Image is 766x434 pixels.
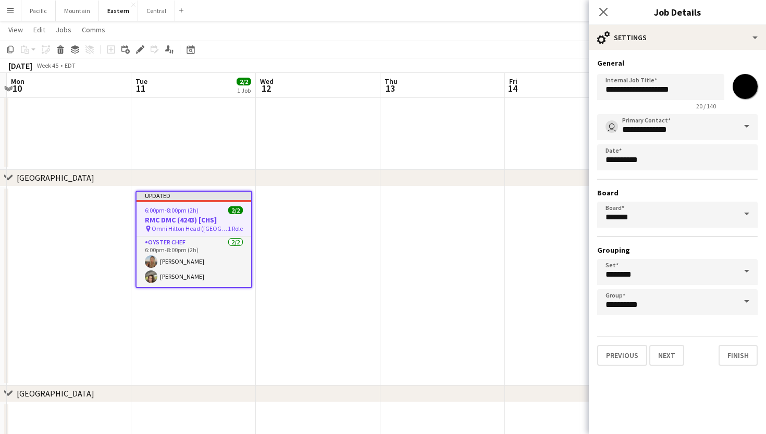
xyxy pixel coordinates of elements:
a: Comms [78,23,109,36]
span: 2/2 [228,206,243,214]
span: 6:00pm-8:00pm (2h) [145,206,199,214]
button: Next [649,345,684,366]
span: 12 [258,82,274,94]
h3: Job Details [589,5,766,19]
div: 1 Job [237,86,251,94]
span: 1 Role [228,225,243,232]
span: 20 / 140 [688,102,724,110]
span: 13 [383,82,398,94]
span: 11 [134,82,147,94]
span: 10 [9,82,24,94]
button: Eastern [99,1,138,21]
h3: RMC DMC (4243) [CHS] [137,215,251,225]
span: View [8,25,23,34]
span: Comms [82,25,105,34]
span: 2/2 [237,78,251,85]
button: Mountain [56,1,99,21]
div: EDT [65,61,76,69]
a: View [4,23,27,36]
button: Finish [719,345,758,366]
app-job-card: Updated6:00pm-8:00pm (2h)2/2RMC DMC (4243) [CHS] Omni Hilton Head ([GEOGRAPHIC_DATA], [GEOGRAPHIC... [135,191,252,288]
span: Tue [135,77,147,86]
span: Edit [33,25,45,34]
div: [GEOGRAPHIC_DATA] [17,388,94,399]
span: Fri [509,77,517,86]
div: [DATE] [8,60,32,71]
span: Mon [11,77,24,86]
button: Central [138,1,175,21]
span: Week 45 [34,61,60,69]
div: [GEOGRAPHIC_DATA] [17,172,94,183]
h3: Grouping [597,245,758,255]
span: Thu [385,77,398,86]
span: 14 [508,82,517,94]
h3: General [597,58,758,68]
button: Previous [597,345,647,366]
h3: Board [597,188,758,197]
a: Edit [29,23,50,36]
button: Pacific [21,1,56,21]
span: Omni Hilton Head ([GEOGRAPHIC_DATA], [GEOGRAPHIC_DATA]) [152,225,228,232]
span: Wed [260,77,274,86]
span: Jobs [56,25,71,34]
app-card-role: Oyster Chef2/26:00pm-8:00pm (2h)[PERSON_NAME][PERSON_NAME] [137,237,251,287]
a: Jobs [52,23,76,36]
div: Settings [589,25,766,50]
div: Updated [137,192,251,200]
